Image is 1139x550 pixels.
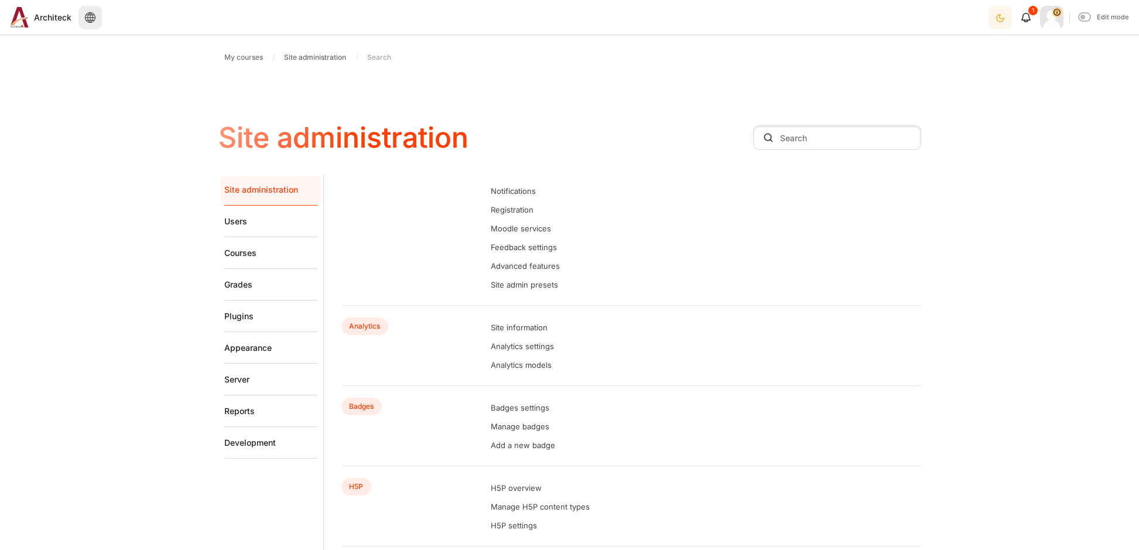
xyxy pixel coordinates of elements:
a: Server [224,364,317,395]
h1: Site administration [218,119,468,156]
a: Users [224,206,317,237]
a: Courses [224,237,317,269]
button: Light Mode Dark Mode [988,6,1012,29]
a: Manage badges [491,422,549,431]
a: Manage H5P content types [491,502,590,511]
a: Site admin presets [491,280,558,289]
a: Site administration [224,174,317,206]
a: Moodle services [491,224,551,233]
a: Reports [224,395,317,427]
a: Notifications [491,186,536,196]
a: H5P settings [491,521,537,530]
a: Badges settings [491,403,549,412]
span: Architeck [34,11,71,23]
a: Badges [341,398,382,415]
a: Plugins [224,300,317,332]
a: Grades [224,269,317,300]
div: Show notification window with 1 new notifications [1014,6,1038,29]
button: Languages [78,6,102,29]
a: Registration [491,205,533,214]
a: Appearance [224,332,317,364]
a: Add a new badge [491,440,555,450]
a: Site information [491,323,548,332]
div: Dark Mode [990,5,1011,29]
input: Search [753,125,921,150]
a: Search [362,50,396,64]
nav: Navigation bar [218,48,921,67]
span: Site administration [284,52,346,63]
a: Advanced features [491,261,560,271]
a: Development [224,427,317,459]
a: User menu [1040,6,1063,29]
span: Search [367,52,391,63]
a: Analytics [341,317,388,334]
a: Feedback settings [491,242,557,252]
a: Site administration [279,50,351,64]
img: Architeck [11,7,29,28]
a: H5P overview [491,483,542,493]
a: Architeck Architeck [6,7,71,28]
div: 1 [1028,6,1038,15]
span: My courses [224,52,263,63]
a: Analytics settings [491,341,554,351]
a: H5P [341,478,371,495]
a: My courses [220,50,268,64]
a: Analytics models [491,360,552,370]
